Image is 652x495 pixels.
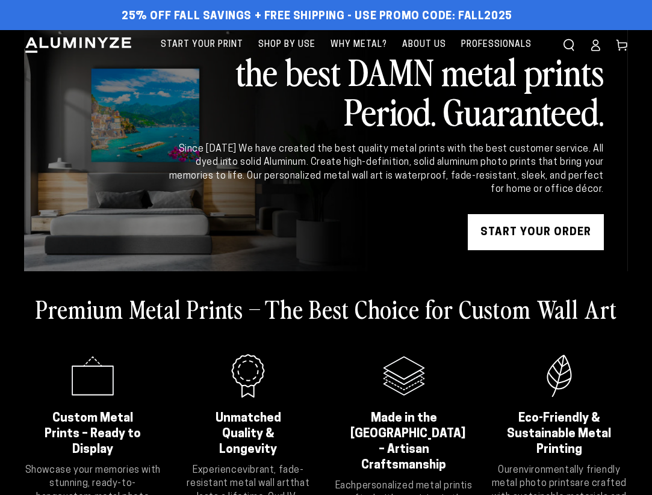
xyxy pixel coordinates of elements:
span: Start Your Print [161,37,243,52]
a: Professionals [455,30,538,60]
a: START YOUR Order [468,214,604,250]
span: 25% off FALL Savings + Free Shipping - Use Promo Code: FALL2025 [122,10,512,23]
span: Professionals [461,37,532,52]
h2: the best DAMN metal prints Period. Guaranteed. [167,51,604,131]
h2: Unmatched Quality & Longevity [194,411,302,458]
strong: environmentally friendly metal photo prints [492,466,621,488]
strong: personalized metal print [356,481,465,491]
h2: Premium Metal Prints – The Best Choice for Custom Wall Art [36,293,617,324]
a: About Us [396,30,452,60]
h2: Eco-Friendly & Sustainable Metal Printing [506,411,613,458]
strong: vibrant, fade-resistant metal wall art [187,466,303,488]
span: About Us [402,37,446,52]
h2: Made in the [GEOGRAPHIC_DATA] – Artisan Craftsmanship [350,411,458,473]
a: Why Metal? [324,30,393,60]
h2: Custom Metal Prints – Ready to Display [39,411,146,458]
a: Shop By Use [252,30,321,60]
div: Since [DATE] We have created the best quality metal prints with the best customer service. All dy... [167,143,604,197]
a: Start Your Print [155,30,249,60]
span: Why Metal? [331,37,387,52]
img: Aluminyze [24,36,132,54]
span: Shop By Use [258,37,315,52]
summary: Search our site [556,32,582,58]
